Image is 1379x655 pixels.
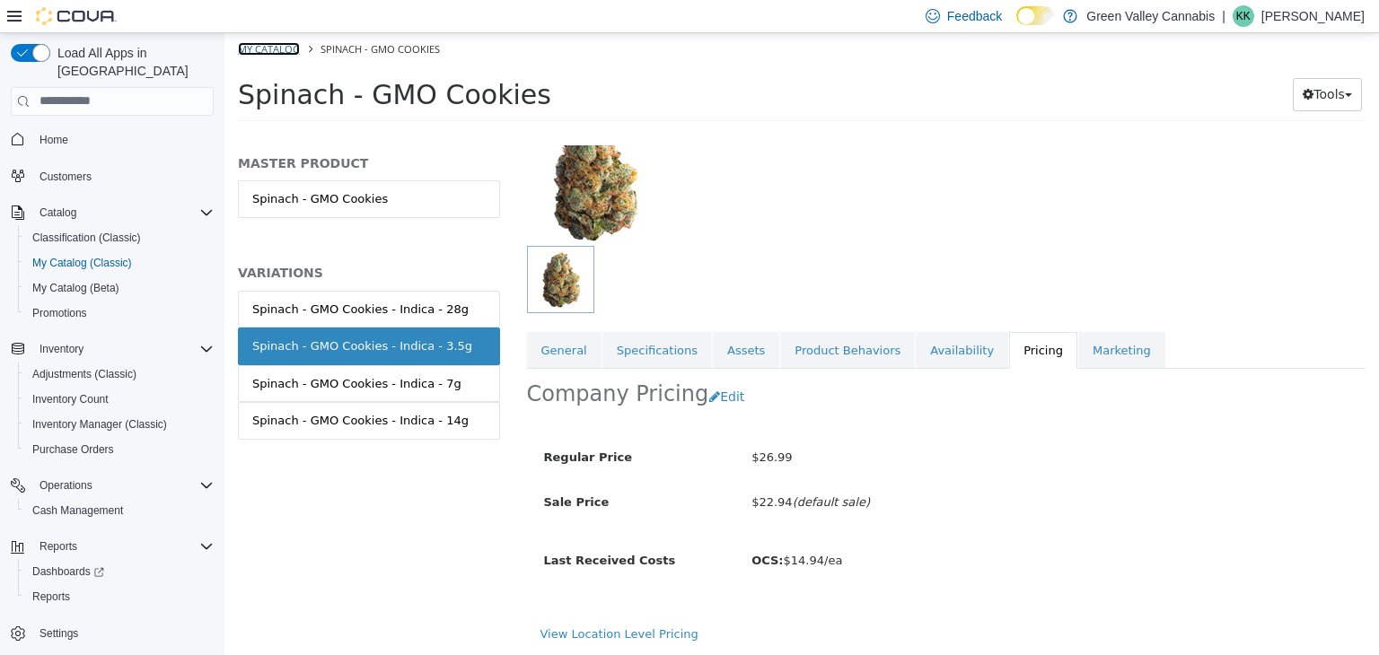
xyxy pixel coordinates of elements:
a: Cash Management [25,500,130,521]
h5: VARIATIONS [13,231,276,248]
span: Home [40,133,68,147]
button: Reports [32,536,84,557]
a: My Catalog (Classic) [25,252,139,274]
a: Assets [488,299,555,336]
button: Edit [484,347,530,380]
span: Customers [40,170,92,184]
span: Spinach - GMO Cookies [13,46,327,77]
div: Spinach - GMO Cookies - Indica - 28g [28,267,244,285]
button: Home [4,127,221,153]
button: Operations [4,473,221,498]
button: Promotions [18,301,221,326]
a: My Catalog (Beta) [25,277,127,299]
button: My Catalog (Beta) [18,275,221,301]
a: Spinach - GMO Cookies [13,147,276,185]
button: Catalog [32,202,83,223]
a: Availability [691,299,784,336]
span: Dark Mode [1016,25,1017,26]
span: Home [32,128,214,151]
a: My Catalog [13,9,75,22]
p: Green Valley Cannabis [1086,5,1215,27]
span: Classification (Classic) [32,231,141,245]
span: Regular Price [320,417,408,431]
button: Inventory [4,336,221,362]
span: Purchase Orders [25,439,214,460]
button: Purchase Orders [18,437,221,462]
span: Cash Management [32,503,123,518]
span: Customers [32,165,214,188]
button: Cash Management [18,498,221,523]
span: $22.94 [527,462,646,476]
a: Inventory Manager (Classic) [25,414,174,435]
div: Spinach - GMO Cookies - Indica - 3.5g [28,304,248,322]
span: Last Received Costs [320,520,452,534]
a: Inventory Count [25,389,116,410]
span: $14.94/ea [527,520,618,534]
span: Inventory [40,342,83,356]
span: Inventory [32,338,214,360]
span: Inventory Manager (Classic) [25,414,214,435]
button: Tools [1068,45,1137,78]
button: Inventory Manager (Classic) [18,412,221,437]
a: Customers [32,166,99,188]
button: Reports [18,584,221,609]
h5: MASTER PRODUCT [13,122,276,138]
a: Marketing [854,299,941,336]
button: Catalog [4,200,221,225]
a: Dashboards [18,559,221,584]
button: Classification (Classic) [18,225,221,250]
div: Spinach - GMO Cookies - Indica - 7g [28,342,237,360]
span: Operations [32,475,214,496]
span: Catalog [40,205,76,220]
div: Spinach - GMO Cookies - Indica - 14g [28,379,244,397]
span: Promotions [32,306,87,320]
span: Operations [40,478,92,493]
button: Inventory [32,338,91,360]
span: My Catalog (Classic) [25,252,214,274]
a: Promotions [25,302,94,324]
a: Settings [32,623,85,644]
a: Adjustments (Classic) [25,363,144,385]
button: Adjustments (Classic) [18,362,221,387]
span: Reports [32,536,214,557]
a: Purchase Orders [25,439,121,460]
img: 150 [303,78,437,213]
button: Inventory Count [18,387,221,412]
span: Inventory Count [32,392,109,406]
span: Settings [40,626,78,641]
span: Catalog [32,202,214,223]
b: OCS: [527,520,558,534]
span: Adjustments (Classic) [25,363,214,385]
a: Dashboards [25,561,111,582]
span: Reports [25,586,214,607]
span: Purchase Orders [32,442,114,457]
a: Specifications [378,299,487,336]
span: Spinach - GMO Cookies [96,9,215,22]
span: Dashboards [25,561,214,582]
a: Reports [25,586,77,607]
span: Cash Management [25,500,214,521]
img: Cova [36,7,117,25]
span: Adjustments (Classic) [32,367,136,381]
p: [PERSON_NAME] [1261,5,1365,27]
button: Reports [4,534,221,559]
span: Inventory Count [25,389,214,410]
span: $26.99 [527,417,568,431]
span: My Catalog (Classic) [32,256,132,270]
a: General [303,299,377,336]
span: KK [1236,5,1251,27]
span: Dashboards [32,564,104,579]
em: (default sale) [568,462,646,476]
a: Classification (Classic) [25,227,148,249]
a: View Location Level Pricing [316,594,474,607]
span: Reports [40,539,77,554]
button: Operations [32,475,100,496]
span: Settings [32,622,214,644]
span: Reports [32,589,70,604]
input: Dark Mode [1016,6,1054,25]
span: Load All Apps in [GEOGRAPHIC_DATA] [50,44,214,80]
span: Classification (Classic) [25,227,214,249]
span: Promotions [25,302,214,324]
button: Settings [4,620,221,646]
button: My Catalog (Classic) [18,250,221,275]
